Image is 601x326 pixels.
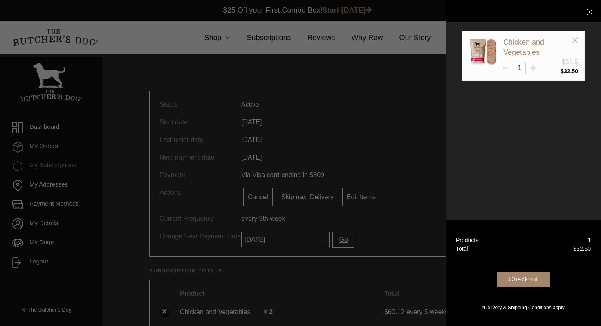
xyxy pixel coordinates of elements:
div: Total [456,245,468,253]
div: 1 [588,236,591,245]
div: Products [456,236,478,245]
img: Chicken and Vegetables [469,37,497,66]
a: *Delivery & Shipping Conditions apply [446,302,601,311]
span: $ [573,245,576,252]
div: $32.5 [562,57,578,67]
a: Chicken and Vegetables [503,38,544,56]
a: Products 1 Total $32.50 Checkout [446,220,601,326]
bdi: 32.50 [573,245,591,252]
div: Checkout [497,272,550,287]
bdi: 32.50 [561,68,578,74]
span: $ [561,68,564,74]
